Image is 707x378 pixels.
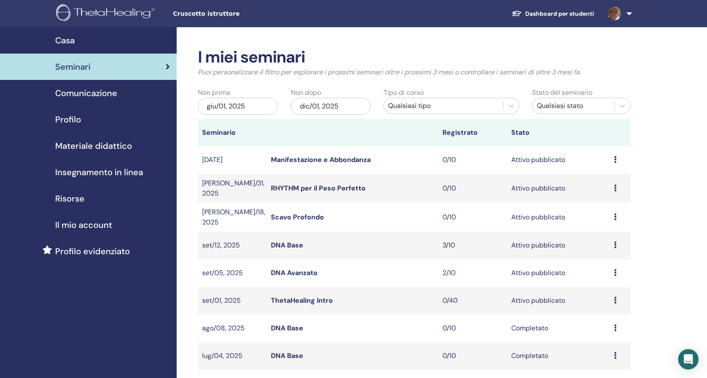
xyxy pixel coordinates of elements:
a: RHYTHM per il Peso Perfetto [271,184,366,193]
td: 2/10 [438,259,507,287]
td: 0/10 [438,342,507,370]
th: Registrato [438,119,507,146]
td: 0/10 [438,203,507,232]
div: Qualsiasi tipo [388,101,499,111]
td: lug/04, 2025 [198,342,267,370]
td: [PERSON_NAME]/31, 2025 [198,174,267,203]
p: Puoi personalizzare il filtro per esplorare i prossimi seminari oltre i prossimi 3 mesi o control... [198,67,631,77]
span: Cruscotto istruttore [173,9,300,18]
td: 0/40 [438,287,507,315]
div: Qualsiasi stato [537,101,610,111]
a: Manifestazione e Abbondanza [271,155,371,164]
a: DNA Base [271,241,303,250]
th: Stato [507,119,610,146]
label: Non prima [198,88,230,98]
td: set/01, 2025 [198,287,267,315]
td: 0/10 [438,315,507,342]
label: Tipo di corso [383,88,424,98]
span: Materiale didattico [55,139,132,152]
span: Seminari [55,60,90,73]
span: Insegnamento in linea [55,166,143,179]
a: ThetaHealing Intro [271,296,333,305]
td: Attivo pubblicato [507,203,610,232]
td: 3/10 [438,232,507,259]
label: Stato del seminario [532,88,592,98]
td: 0/10 [438,174,507,203]
div: dic/01, 2025 [291,98,371,115]
a: Scavo Profondo [271,213,324,222]
td: Attivo pubblicato [507,259,610,287]
img: logo.png [56,4,158,23]
img: graduation-cap-white.svg [512,10,522,17]
td: Completato [507,342,610,370]
span: Profilo evidenziato [55,245,130,258]
td: Attivo pubblicato [507,287,610,315]
td: ago/08, 2025 [198,315,267,342]
a: DNA Base [271,324,303,333]
a: Dashboard per studenti [505,6,601,22]
span: Profilo [55,113,81,126]
th: Seminario [198,119,267,146]
td: set/12, 2025 [198,232,267,259]
span: Casa [55,34,75,47]
h2: I miei seminari [198,48,631,67]
td: Completato [507,315,610,342]
td: [PERSON_NAME]/18, 2025 [198,203,267,232]
div: giu/01, 2025 [198,98,278,115]
a: DNA Avanzato [271,268,318,277]
td: Attivo pubblicato [507,146,610,174]
a: DNA Base [271,351,303,360]
span: Il mio account [55,219,112,231]
span: Risorse [55,192,85,205]
td: Attivo pubblicato [507,232,610,259]
td: Attivo pubblicato [507,174,610,203]
label: Non dopo [291,88,321,98]
td: set/05, 2025 [198,259,267,287]
span: Comunicazione [55,87,117,99]
img: default.jpg [608,7,621,20]
div: Open Intercom Messenger [678,349,699,369]
td: 0/10 [438,146,507,174]
td: [DATE] [198,146,267,174]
